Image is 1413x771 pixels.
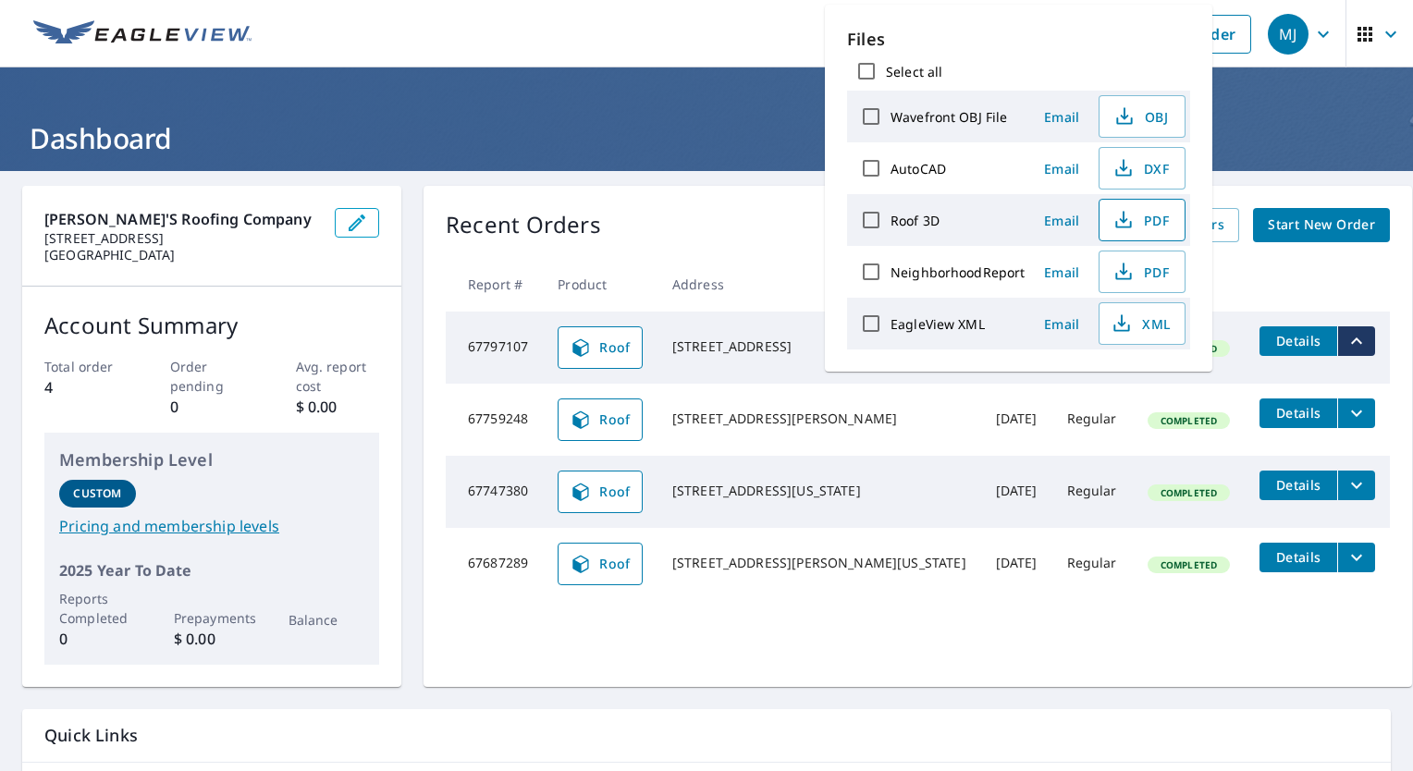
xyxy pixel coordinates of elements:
button: XML [1099,302,1186,345]
span: Details [1271,476,1326,494]
button: OBJ [1099,95,1186,138]
span: XML [1111,312,1170,335]
button: filesDropdownBtn-67797107 [1337,326,1375,356]
span: Roof [570,553,631,575]
p: Account Summary [44,309,379,342]
label: Roof 3D [891,212,940,229]
p: 0 [59,628,136,650]
button: PDF [1099,251,1186,293]
td: 67747380 [446,456,543,528]
button: detailsBtn-67759248 [1259,398,1337,428]
div: MJ [1268,14,1309,55]
span: PDF [1111,261,1170,283]
span: Email [1039,160,1084,177]
p: Custom [73,485,121,502]
th: Product [543,257,657,312]
div: [STREET_ADDRESS][PERSON_NAME][US_STATE] [672,554,966,572]
span: PDF [1111,209,1170,231]
h1: Dashboard [22,119,1391,157]
button: detailsBtn-67687289 [1259,543,1337,572]
td: 67759248 [446,384,543,456]
p: Total order [44,357,129,376]
button: Email [1032,206,1091,235]
button: PDF [1099,199,1186,241]
p: [STREET_ADDRESS] [44,230,320,247]
span: DXF [1111,157,1170,179]
p: Balance [289,610,365,630]
a: Roof [558,326,643,369]
button: Email [1032,154,1091,183]
button: Email [1032,310,1091,338]
span: Roof [570,409,631,431]
a: Start New Order [1253,208,1390,242]
p: Recent Orders [446,208,601,242]
td: Regular [1052,384,1133,456]
div: [STREET_ADDRESS] [672,337,966,356]
th: Report # [446,257,543,312]
p: $ 0.00 [174,628,251,650]
span: Details [1271,404,1326,422]
p: 2025 Year To Date [59,559,364,581]
label: Select all [886,63,942,80]
td: 67797107 [446,312,543,384]
span: Details [1271,548,1326,566]
p: Quick Links [44,724,1369,747]
td: 67687289 [446,528,543,600]
span: Completed [1149,486,1228,499]
span: Email [1039,108,1084,126]
label: EagleView XML [891,315,985,333]
span: Details [1271,332,1326,349]
td: Regular [1052,528,1133,600]
p: [GEOGRAPHIC_DATA] [44,247,320,263]
td: Regular [1052,456,1133,528]
p: Reports Completed [59,589,136,628]
p: Files [847,27,1190,52]
a: Roof [558,471,643,513]
label: NeighborhoodReport [891,263,1025,281]
p: 0 [170,396,254,418]
p: 4 [44,376,129,398]
span: Completed [1149,558,1228,571]
button: Email [1032,103,1091,131]
button: filesDropdownBtn-67759248 [1337,398,1375,428]
p: Avg. report cost [296,357,380,396]
p: Prepayments [174,608,251,628]
span: Roof [570,337,631,359]
span: Start New Order [1268,214,1375,237]
th: Address [657,257,981,312]
p: Order pending [170,357,254,396]
div: [STREET_ADDRESS][US_STATE] [672,482,966,500]
span: Completed [1149,414,1228,427]
a: Roof [558,398,643,441]
a: Pricing and membership levels [59,515,364,537]
a: Roof [558,543,643,585]
span: Email [1039,315,1084,333]
div: [STREET_ADDRESS][PERSON_NAME] [672,410,966,428]
button: Email [1032,258,1091,287]
span: OBJ [1111,105,1170,128]
p: Membership Level [59,447,364,472]
a: Order [1176,15,1251,54]
p: [PERSON_NAME]'s Roofing Company [44,208,320,230]
button: detailsBtn-67747380 [1259,471,1337,500]
button: filesDropdownBtn-67687289 [1337,543,1375,572]
span: Email [1039,212,1084,229]
label: Wavefront OBJ File [891,108,1007,126]
img: EV Logo [33,20,252,48]
span: Email [1039,263,1084,281]
label: AutoCAD [891,160,946,177]
td: [DATE] [981,528,1052,600]
button: DXF [1099,147,1186,190]
td: [DATE] [981,384,1052,456]
td: [DATE] [981,456,1052,528]
button: detailsBtn-67797107 [1259,326,1337,356]
span: Roof [570,481,631,503]
p: $ 0.00 [296,396,380,418]
button: filesDropdownBtn-67747380 [1337,471,1375,500]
